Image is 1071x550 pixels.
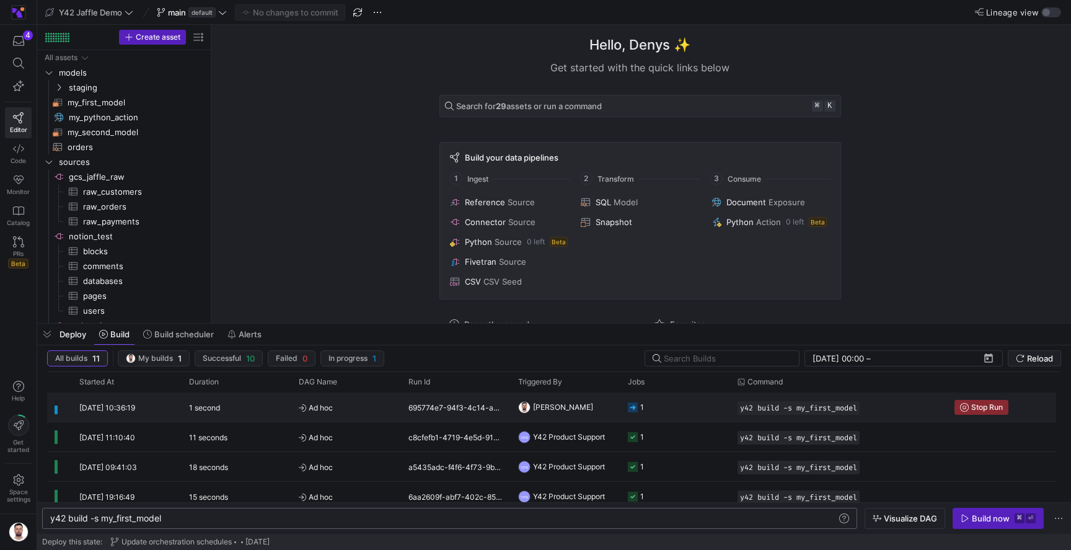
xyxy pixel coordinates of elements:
[42,110,206,125] div: Press SPACE to select this row.
[83,215,192,229] span: raw_payments​​​​​​​​​
[42,214,206,229] a: raw_payments​​​​​​​​​
[726,197,766,207] span: Document
[740,463,857,472] span: y42 build -s my_first_model
[79,433,135,442] span: [DATE] 11:10:40
[42,110,206,125] a: my_python_action​​​​​
[508,197,535,207] span: Source
[42,50,206,65] div: Press SPACE to select this row.
[42,303,206,318] a: users​​​​​​​​​
[42,95,206,110] a: my_first_model​​​​​​​​​​
[5,519,32,545] button: https://lh3.googleusercontent.com/a-/AOh14GiRGs2jB1zgNckKy2KgBiNrTlZo4wa67wrvmECm=s96-c
[447,254,571,269] button: FivetranSource
[47,422,1056,452] div: Press SPACE to select this row.
[69,170,204,184] span: gcs_jaffle_raw​​​​​​​​
[42,65,206,80] div: Press SPACE to select this row.
[726,217,754,227] span: Python
[79,492,134,502] span: [DATE] 19:16:49
[740,493,857,502] span: y42 build -s my_first_model
[42,125,206,140] a: my_second_model​​​​​​​​​​
[239,329,262,339] span: Alerts
[5,169,32,200] a: Monitor
[640,422,644,451] div: 1
[1026,513,1036,523] kbd: ⏎
[401,393,511,422] div: 695774e7-94f3-4c14-abbe-cfbb552e97fe
[518,461,531,473] div: YPS
[9,522,29,542] img: https://lh3.googleusercontent.com/a-/AOh14GiRGs2jB1zgNckKy2KgBiNrTlZo4wa67wrvmECm=s96-c
[10,126,27,133] span: Editor
[447,234,571,249] button: PythonSource0 leftBeta
[42,140,206,154] div: Press SPACE to select this row.
[42,318,206,333] div: Press SPACE to select this row.
[42,288,206,303] div: Press SPACE to select this row.
[42,140,206,154] a: orders​​​​​​​​​​
[518,378,562,386] span: Triggered By
[550,237,568,247] span: Beta
[110,329,130,339] span: Build
[596,217,632,227] span: Snapshot
[83,185,192,199] span: raw_customers​​​​​​​​​
[121,538,232,546] span: Update orchestration schedules
[5,469,32,508] a: Spacesettings
[447,215,571,229] button: ConnectorSource
[59,66,204,80] span: models
[11,157,26,164] span: Code
[195,350,263,366] button: Successful10
[79,463,137,472] span: [DATE] 09:41:03
[83,200,192,214] span: raw_orders​​​​​​​​​
[8,259,29,268] span: Beta
[12,6,25,19] img: https://storage.googleapis.com/y42-prod-data-exchange/images/E4LAT4qaMCxLTOZoOQ32fao10ZFgsP4yJQ8S...
[189,433,227,442] y42-duration: 11 seconds
[138,324,219,345] button: Build scheduler
[42,229,206,244] a: notion_test​​​​​​​​
[42,80,206,95] div: Press SPACE to select this row.
[533,422,605,451] span: Y42 Product Support
[972,513,1010,523] div: Build now
[42,273,206,288] a: databases​​​​​​​​​
[465,257,496,267] span: Fivetran
[23,30,33,40] div: 4
[68,95,192,110] span: my_first_model​​​​​​​​​​
[299,423,394,452] span: Ad hoc
[465,277,481,286] span: CSV
[11,394,26,402] span: Help
[59,329,86,339] span: Deploy
[809,217,827,227] span: Beta
[483,277,522,286] span: CSV Seed
[7,219,30,226] span: Catalog
[189,463,228,472] y42-duration: 18 seconds
[42,244,206,259] a: blocks​​​​​​​​​
[7,488,30,503] span: Space settings
[83,289,192,303] span: pages​​​​​​​​​
[465,197,505,207] span: Reference
[47,350,108,366] button: All builds11
[756,217,781,227] span: Action
[47,482,1056,512] div: Press SPACE to select this row.
[496,101,506,111] strong: 29
[456,101,602,111] span: Search for assets or run a command
[168,7,186,17] span: main
[138,354,173,363] span: My builds
[1027,353,1053,363] span: Reload
[709,215,832,229] button: PythonAction0 leftBeta
[178,353,182,363] span: 1
[92,353,100,363] span: 11
[42,229,206,244] div: Press SPACE to select this row.
[499,257,526,267] span: Source
[118,350,190,366] button: https://lh3.googleusercontent.com/a-/AOh14GiRGs2jB1zgNckKy2KgBiNrTlZo4wa67wrvmECm=s96-cMy builds1
[47,393,1056,422] div: Press SPACE to select this row.
[439,60,841,75] div: Get started with the quick links below
[518,401,531,414] img: https://lh3.googleusercontent.com/a-/AOh14GiRGs2jB1zgNckKy2KgBiNrTlZo4wa67wrvmECm=s96-c
[986,7,1039,17] span: Lineage view
[5,410,32,458] button: Getstarted
[401,482,511,511] div: 6aa2609f-abf7-402c-8538-9f35e07e77ee
[42,199,206,214] div: Press SPACE to select this row.
[119,30,186,45] button: Create asset
[42,125,206,140] div: Press SPACE to select this row.
[42,303,206,318] div: Press SPACE to select this row.
[439,95,841,117] button: Search for29assets or run a command⌘k
[5,2,32,23] a: https://storage.googleapis.com/y42-prod-data-exchange/images/E4LAT4qaMCxLTOZoOQ32fao10ZFgsP4yJQ8S...
[865,508,945,529] button: Visualize DAG
[578,215,702,229] button: Snapshot
[5,30,32,52] button: 4
[42,199,206,214] a: raw_orders​​​​​​​​​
